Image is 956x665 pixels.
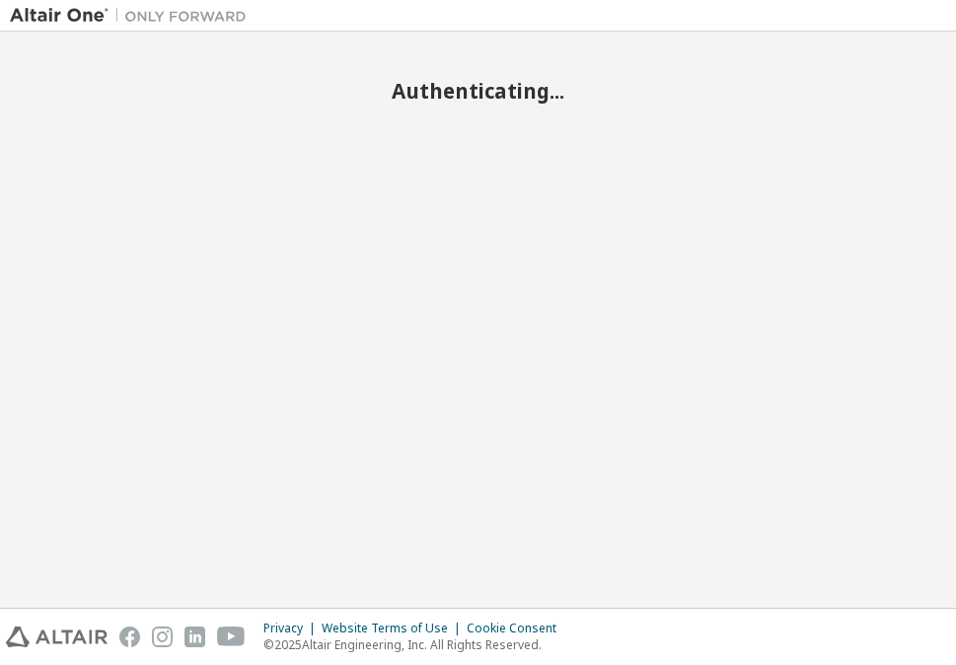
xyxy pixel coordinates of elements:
[217,627,246,647] img: youtube.svg
[119,627,140,647] img: facebook.svg
[263,621,322,636] div: Privacy
[6,627,108,647] img: altair_logo.svg
[467,621,568,636] div: Cookie Consent
[152,627,173,647] img: instagram.svg
[10,6,257,26] img: Altair One
[10,78,946,104] h2: Authenticating...
[322,621,467,636] div: Website Terms of Use
[263,636,568,653] p: © 2025 Altair Engineering, Inc. All Rights Reserved.
[184,627,205,647] img: linkedin.svg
